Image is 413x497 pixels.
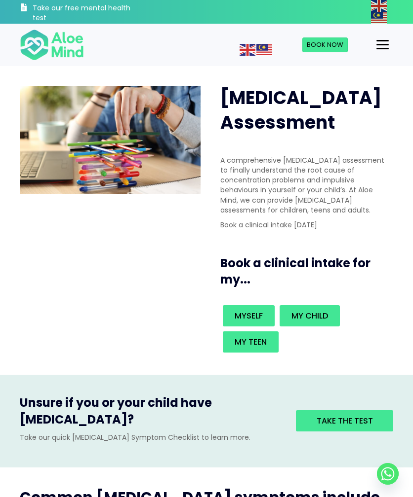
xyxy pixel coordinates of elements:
a: Take our free mental health test [20,2,132,24]
img: Aloe mind Logo [20,29,84,61]
a: My teen [223,331,279,353]
a: My child [280,305,340,326]
span: [MEDICAL_DATA] Assessment [220,85,382,135]
a: English [240,44,256,54]
a: Book Now [302,37,348,52]
h3: Unsure if you or your child have [MEDICAL_DATA]? [20,394,281,432]
button: Menu [372,36,393,53]
span: Myself [235,310,263,321]
span: Book Now [307,40,343,49]
a: Malay [256,44,273,54]
span: My child [291,310,328,321]
h3: Take our free mental health test [33,3,132,23]
p: Book a clinical intake [DATE] [220,220,389,230]
a: Myself [223,305,275,326]
div: Book an intake for my... [220,303,389,355]
a: Take the test [296,410,393,431]
p: Take our quick [MEDICAL_DATA] Symptom Checklist to learn more. [20,432,281,442]
span: Take the test [317,415,373,426]
a: English [371,0,388,10]
a: Malay [371,12,388,22]
a: Whatsapp [377,463,399,485]
img: ADHD photo [20,86,201,194]
span: My teen [235,336,267,348]
h3: Book a clinical intake for my... [220,255,399,288]
img: en [240,44,255,56]
img: ms [371,12,387,24]
img: ms [256,44,272,56]
p: A comprehensive [MEDICAL_DATA] assessment to finally understand the root cause of concentration p... [220,155,389,215]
